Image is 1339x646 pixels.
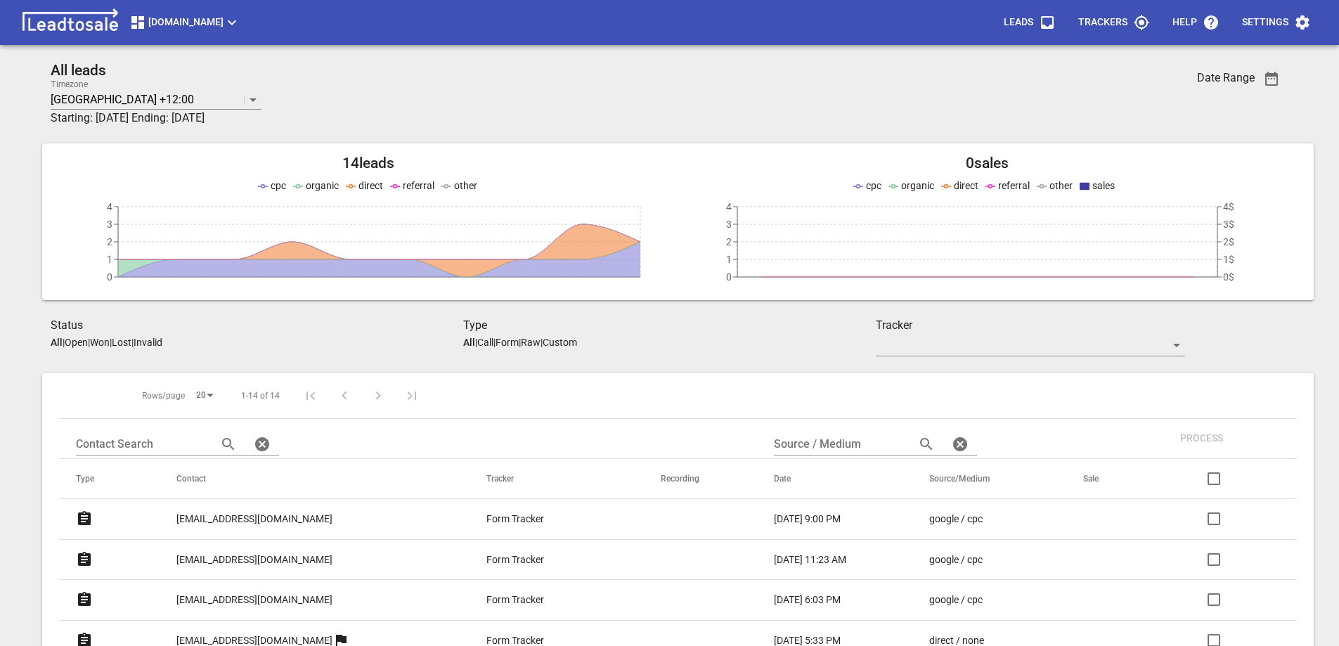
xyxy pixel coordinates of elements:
span: | [475,337,477,348]
p: [GEOGRAPHIC_DATA] +12:00 [51,91,194,108]
tspan: 3 [107,219,112,230]
th: Contact [160,459,470,499]
tspan: 0 [726,271,732,283]
span: other [454,180,477,191]
span: direct [358,180,383,191]
p: Call [477,337,493,348]
h2: 14 leads [59,155,678,172]
p: Trackers [1078,15,1127,30]
p: Lost [112,337,131,348]
label: Timezone [51,80,88,89]
a: google / cpc [929,593,1027,607]
svg: Form [76,591,93,608]
aside: All [51,337,63,348]
span: other [1049,180,1073,191]
p: [DATE] 11:23 AM [774,553,846,567]
p: Leads [1004,15,1033,30]
h3: Tracker [876,317,1185,334]
p: [DATE] 6:03 PM [774,593,841,607]
tspan: 1 [107,254,112,265]
tspan: 3 [726,219,732,230]
th: Date [757,459,912,499]
tspan: 4 [107,201,112,212]
p: Form Tracker [486,593,544,607]
aside: All [463,337,475,348]
span: Rows/page [142,390,185,402]
span: organic [901,180,934,191]
span: direct [954,180,978,191]
h3: Status [51,317,463,334]
a: [DATE] 11:23 AM [774,553,873,567]
p: [EMAIL_ADDRESS][DOMAIN_NAME] [176,553,332,567]
tspan: 2 [107,236,112,247]
div: 20 [190,386,219,405]
span: | [131,337,134,348]
p: google / cpc [929,553,983,567]
span: cpc [271,180,286,191]
p: Help [1172,15,1197,30]
tspan: 3$ [1223,219,1234,230]
a: [DATE] 9:00 PM [774,512,873,527]
p: [DATE] 9:00 PM [774,512,841,527]
span: | [63,337,65,348]
p: Form [496,337,519,348]
span: | [110,337,112,348]
button: Date Range [1255,62,1288,96]
img: logo [17,8,124,37]
tspan: 1$ [1223,254,1234,265]
p: Form Tracker [486,512,544,527]
tspan: 4 [726,201,732,212]
h2: 0 sales [678,155,1298,172]
span: | [519,337,521,348]
p: google / cpc [929,512,983,527]
h3: Date Range [1197,71,1255,84]
button: [DOMAIN_NAME] [124,8,246,37]
p: Invalid [134,337,162,348]
svg: Form [76,551,93,568]
th: Sale [1066,459,1152,499]
p: Open [65,337,88,348]
span: 1-14 of 14 [241,390,280,402]
span: referral [998,180,1030,191]
a: Form Tracker [486,512,604,527]
th: Type [59,459,160,499]
span: | [88,337,90,348]
tspan: 0 [107,271,112,283]
a: Form Tracker [486,553,604,567]
th: Source/Medium [912,459,1066,499]
a: google / cpc [929,553,1027,567]
p: Custom [543,337,577,348]
span: [DOMAIN_NAME] [129,14,240,31]
p: [EMAIL_ADDRESS][DOMAIN_NAME] [176,512,332,527]
a: [EMAIL_ADDRESS][DOMAIN_NAME] [176,502,332,536]
a: Form Tracker [486,593,604,607]
span: cpc [866,180,881,191]
th: Tracker [470,459,644,499]
span: organic [306,180,339,191]
span: | [493,337,496,348]
a: google / cpc [929,512,1027,527]
span: | [541,337,543,348]
p: [EMAIL_ADDRESS][DOMAIN_NAME] [176,593,332,607]
th: Recording [644,459,757,499]
h3: Type [463,317,876,334]
a: [EMAIL_ADDRESS][DOMAIN_NAME] [176,583,332,617]
a: [EMAIL_ADDRESS][DOMAIN_NAME] [176,543,332,577]
tspan: 2$ [1223,236,1234,247]
span: sales [1092,180,1115,191]
span: referral [403,180,434,191]
a: [DATE] 6:03 PM [774,593,873,607]
h3: Starting: [DATE] Ending: [DATE] [51,110,1082,127]
p: google / cpc [929,593,983,607]
p: Settings [1242,15,1288,30]
p: Won [90,337,110,348]
tspan: 1 [726,254,732,265]
svg: Form [76,510,93,527]
tspan: 4$ [1223,201,1234,212]
h2: All leads [51,62,1082,79]
p: Form Tracker [486,553,544,567]
tspan: 0$ [1223,271,1234,283]
tspan: 2 [726,236,732,247]
p: Raw [521,337,541,348]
